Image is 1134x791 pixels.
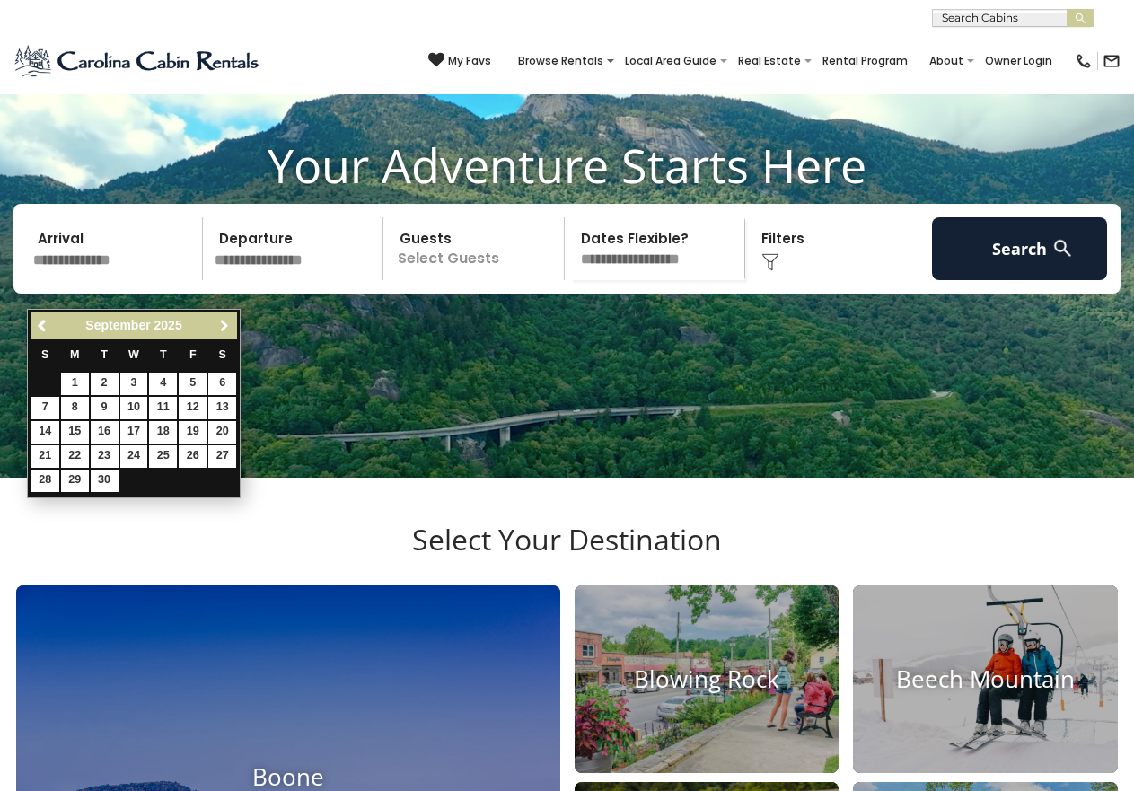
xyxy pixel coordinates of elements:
[208,397,236,419] a: 13
[31,421,59,444] a: 14
[976,48,1061,74] a: Owner Login
[70,348,80,361] span: Monday
[61,421,89,444] a: 15
[61,445,89,468] a: 22
[1075,52,1093,70] img: phone-regular-black.png
[101,348,108,361] span: Tuesday
[160,348,167,361] span: Thursday
[1051,237,1074,259] img: search-regular-white.png
[920,48,972,74] a: About
[120,397,148,419] a: 10
[509,48,612,74] a: Browse Rentals
[120,373,148,395] a: 3
[13,137,1121,193] h1: Your Adventure Starts Here
[31,445,59,468] a: 21
[729,48,810,74] a: Real Estate
[761,253,779,271] img: filter--v1.png
[217,319,232,333] span: Next
[813,48,917,74] a: Rental Program
[61,470,89,492] a: 29
[932,217,1108,280] button: Search
[428,52,491,70] a: My Favs
[13,43,262,79] img: Blue-2.png
[149,373,177,395] a: 4
[41,348,48,361] span: Sunday
[91,397,119,419] a: 9
[31,397,59,419] a: 7
[575,585,840,773] a: Blowing Rock
[208,373,236,395] a: 6
[85,318,150,332] span: September
[575,665,840,693] h4: Blowing Rock
[13,523,1121,585] h3: Select Your Destination
[213,314,235,337] a: Next
[1103,52,1121,70] img: mail-regular-black.png
[91,373,119,395] a: 2
[208,445,236,468] a: 27
[189,348,197,361] span: Friday
[179,373,207,395] a: 5
[149,421,177,444] a: 18
[179,421,207,444] a: 19
[91,445,119,468] a: 23
[31,470,59,492] a: 28
[91,470,119,492] a: 30
[149,445,177,468] a: 25
[853,585,1118,773] a: Beech Mountain
[149,397,177,419] a: 11
[208,421,236,444] a: 20
[61,397,89,419] a: 8
[389,217,564,280] p: Select Guests
[128,348,139,361] span: Wednesday
[91,421,119,444] a: 16
[154,318,182,332] span: 2025
[36,319,50,333] span: Previous
[120,445,148,468] a: 24
[448,53,491,69] span: My Favs
[616,48,725,74] a: Local Area Guide
[61,373,89,395] a: 1
[219,348,226,361] span: Saturday
[32,314,55,337] a: Previous
[120,421,148,444] a: 17
[853,665,1118,693] h4: Beech Mountain
[179,445,207,468] a: 26
[179,397,207,419] a: 12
